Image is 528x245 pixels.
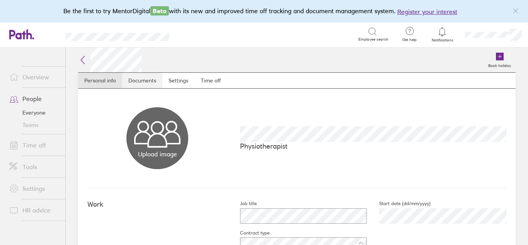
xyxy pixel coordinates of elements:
[190,31,210,38] div: Search
[228,200,257,207] label: Job title
[3,159,65,175] a: Tools
[228,230,269,236] label: Contract type
[3,181,65,196] a: Settings
[3,137,65,153] a: Time off
[122,73,162,88] a: Documents
[194,73,227,88] a: Time off
[397,7,457,16] button: Register your interest
[430,38,455,43] span: Notifications
[150,6,169,15] span: Beta
[367,200,431,207] label: Start date (dd/mm/yyyy)
[484,48,516,72] a: Book holiday
[3,202,65,218] a: HR advice
[3,69,65,85] a: Overview
[358,37,388,42] span: Employee search
[63,6,465,16] div: Be the first to try MentorDigital with its new and improved time off tracking and document manage...
[78,73,122,88] a: Personal info
[3,106,65,119] a: Everyone
[484,61,516,68] label: Book holiday
[162,73,194,88] a: Settings
[3,119,65,131] a: Teams
[240,142,506,150] p: Physiotherapist
[430,26,455,43] a: Notifications
[3,91,65,106] a: People
[87,200,228,209] h4: Work
[397,38,422,42] span: Get help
